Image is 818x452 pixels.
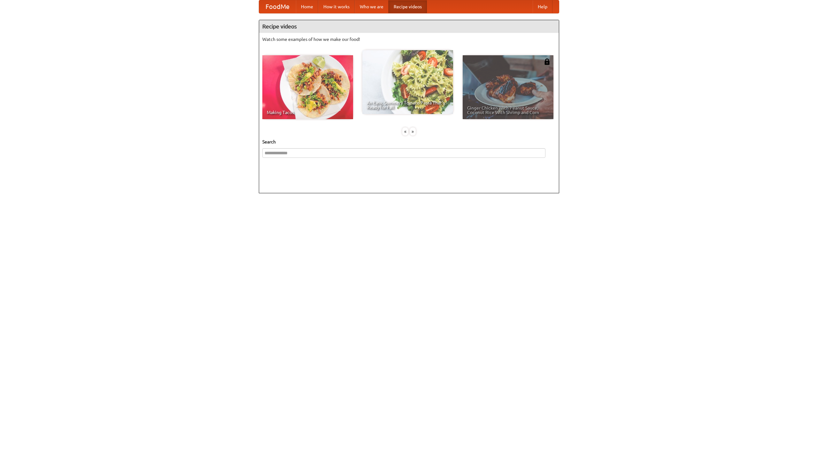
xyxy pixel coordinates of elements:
span: Making Tacos [267,110,349,115]
img: 483408.png [544,58,550,65]
div: » [410,127,416,135]
a: How it works [318,0,355,13]
a: Help [533,0,552,13]
span: An Easy, Summery Tomato Pasta That's Ready for Fall [367,101,449,110]
a: Home [296,0,318,13]
div: « [402,127,408,135]
h5: Search [262,139,556,145]
p: Watch some examples of how we make our food! [262,36,556,42]
a: Who we are [355,0,389,13]
a: Making Tacos [262,55,353,119]
a: Recipe videos [389,0,427,13]
h4: Recipe videos [259,20,559,33]
a: An Easy, Summery Tomato Pasta That's Ready for Fall [362,50,453,114]
a: FoodMe [259,0,296,13]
